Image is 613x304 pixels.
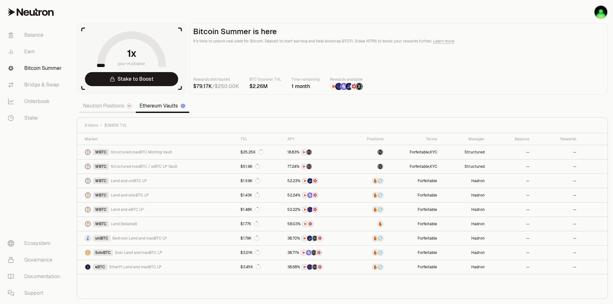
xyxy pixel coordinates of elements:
a: NTRNBedrock DiamondsStructured PointsMars Fragments [284,231,350,245]
p: It's time to unlock real yield for Bitcoin. Deposit to start earning and help boostrap BTCFi. Sta... [193,38,604,44]
img: EtherFi Points [335,83,342,90]
a: -- [488,217,534,231]
img: Amber [373,193,378,198]
div: $3.01K [240,250,260,255]
div: WBTC [93,206,109,213]
a: Structured [441,159,488,174]
a: maxBTC [350,145,387,159]
a: Forfeitable [387,174,441,188]
div: $1.43K [240,193,260,198]
a: WBTC LogoWBTCStructured maxBTC / wBTC LP Vault [77,159,237,174]
div: / [193,83,239,90]
img: SolvBTC Logo [85,250,90,255]
a: WBTC LogoWBTCLend and solvBTC LP [77,188,237,202]
a: Support [3,285,69,301]
button: Forfeitable [418,221,437,226]
a: $1.48K [237,203,284,217]
a: -- [488,260,534,274]
img: Amber [378,221,383,226]
img: Bedrock Diamonds [307,178,313,183]
img: Structured Points [306,164,312,169]
span: Structured maxBTC Minting Vault [111,150,172,155]
span: Structured maxBTC / wBTC LP Vault [111,164,178,169]
a: maxBTC [350,159,387,174]
a: Ecosystem [3,235,69,252]
a: Documentation [3,268,69,285]
img: uniBTC Logo [85,236,90,241]
img: Structured Points [312,264,317,270]
a: WBTC LogoWBTCLend and uniBTC LP [77,174,237,188]
a: Governance [3,252,69,268]
a: Forfeitable [387,188,441,202]
a: Hadron [441,188,488,202]
button: maxBTC [354,149,383,155]
div: APY [287,137,346,142]
span: Lend and solvBTC LP [111,193,149,198]
img: NTRN [302,193,307,198]
img: WBTC Logo [85,178,90,183]
a: Hadron [441,203,488,217]
button: Forfeitable [418,250,437,255]
div: Market [85,137,233,142]
a: $3.01K [237,246,284,260]
a: WBTC LogoWBTCLend and eBTC LP [77,203,237,217]
a: SolvBTC LogoSolvBTCSolv Lend and maxBTC LP [77,246,237,260]
span: 9 items [85,123,98,128]
a: $1.79K [237,231,284,245]
button: NTRNStructured Points [287,163,346,170]
span: your multiplier [118,61,146,67]
span: Lend and uniBTC LP [111,178,147,183]
a: -- [533,203,580,217]
span: $39.83K TVL [104,123,127,128]
a: Bridge & Swap [3,77,69,93]
img: Investment [594,6,607,19]
h2: Bitcoin Summer is here [193,27,604,36]
a: WBTC LogoWBTCLend (Isolated) [77,217,237,231]
img: Amber [373,207,378,212]
button: KYC [430,164,437,169]
a: -- [533,231,580,245]
a: -- [533,145,580,159]
a: NTRNEtherFi PointsMars Fragments [284,203,350,217]
img: WBTC Logo [85,150,90,155]
button: KYC [430,150,437,155]
a: Bitcoin Summer [3,60,69,77]
div: uniBTC [93,235,110,241]
img: Supervault [378,193,383,198]
button: Forfeitable [418,207,437,212]
a: -- [533,260,580,274]
div: Balance [492,137,530,142]
img: Solv Points [307,193,313,198]
a: NTRNBedrock DiamondsMars Fragments [284,174,350,188]
div: WBTC [93,178,109,184]
a: $1.59K [237,174,284,188]
div: SolvBTC [93,249,113,256]
button: Forfeitable [410,164,429,169]
a: $1.77K [237,217,284,231]
img: EtherFi Points [307,207,313,212]
div: eBTC [93,264,107,270]
img: NTRN [302,236,307,241]
img: Structured Points [311,250,316,255]
img: NTRN [301,164,306,169]
div: Rewards [537,137,576,142]
button: Forfeitable [418,193,437,198]
button: NTRNEtherFi PointsStructured PointsMars Fragments [287,264,346,270]
img: Structured Points [306,150,312,155]
a: -- [488,188,534,202]
a: Stake [3,110,69,126]
a: Amber [350,217,387,231]
a: AmberSupervault [350,260,387,274]
button: NTRNEtherFi PointsMars Fragments [287,206,346,213]
img: EtherFi Points [307,264,312,270]
a: Hadron [441,246,488,260]
a: Forfeitable,KYC [387,159,441,174]
img: Amber [373,178,378,183]
img: Solv Points [306,250,311,255]
img: Structured Points [356,83,363,90]
a: Neutron Positions [79,100,136,112]
div: 1 month [291,83,320,90]
img: maxBTC [378,164,383,169]
img: WBTC Logo [85,164,90,169]
img: Neutron Logo [127,104,131,108]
